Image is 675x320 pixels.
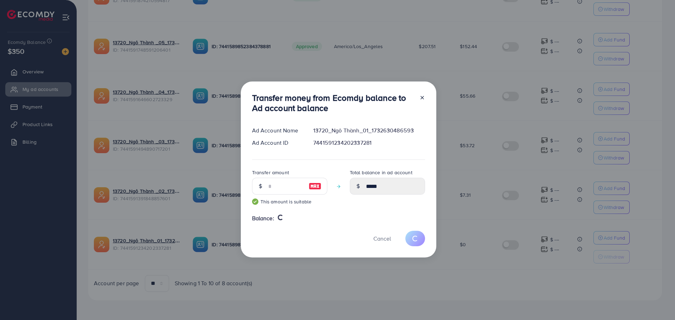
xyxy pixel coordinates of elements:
[246,126,308,135] div: Ad Account Name
[246,139,308,147] div: Ad Account ID
[645,288,670,315] iframe: Chat
[365,231,400,246] button: Cancel
[252,198,327,205] small: This amount is suitable
[308,126,430,135] div: 13720_Ngô Thành_01_1732630486593
[252,214,274,222] span: Balance:
[309,182,321,190] img: image
[308,139,430,147] div: 7441591234202337281
[350,169,412,176] label: Total balance in ad account
[373,235,391,242] span: Cancel
[252,93,414,113] h3: Transfer money from Ecomdy balance to Ad account balance
[252,198,258,205] img: guide
[252,169,289,176] label: Transfer amount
